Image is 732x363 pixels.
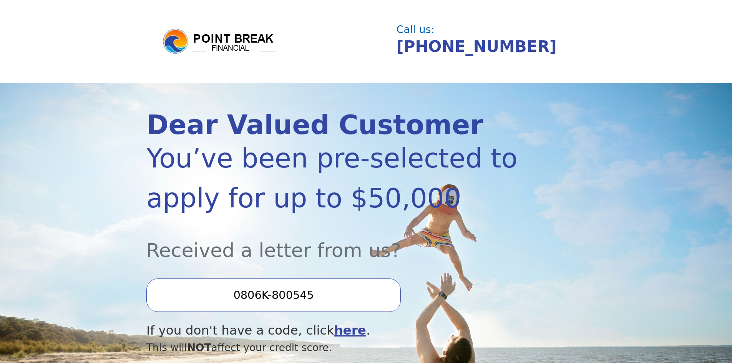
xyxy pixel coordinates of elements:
[146,138,520,218] div: You’ve been pre-selected to apply for up to $50,000
[146,218,520,265] div: Received a letter from us?
[146,278,401,312] input: Enter your Offer Code:
[334,323,366,338] a: here
[146,321,520,340] div: If you don't have a code, click .
[146,112,520,138] div: Dear Valued Customer
[187,341,211,353] span: NOT
[146,340,520,355] div: This will affect your credit score.
[162,28,277,55] img: logo.png
[397,25,579,35] div: Call us:
[397,37,557,56] a: [PHONE_NUMBER]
